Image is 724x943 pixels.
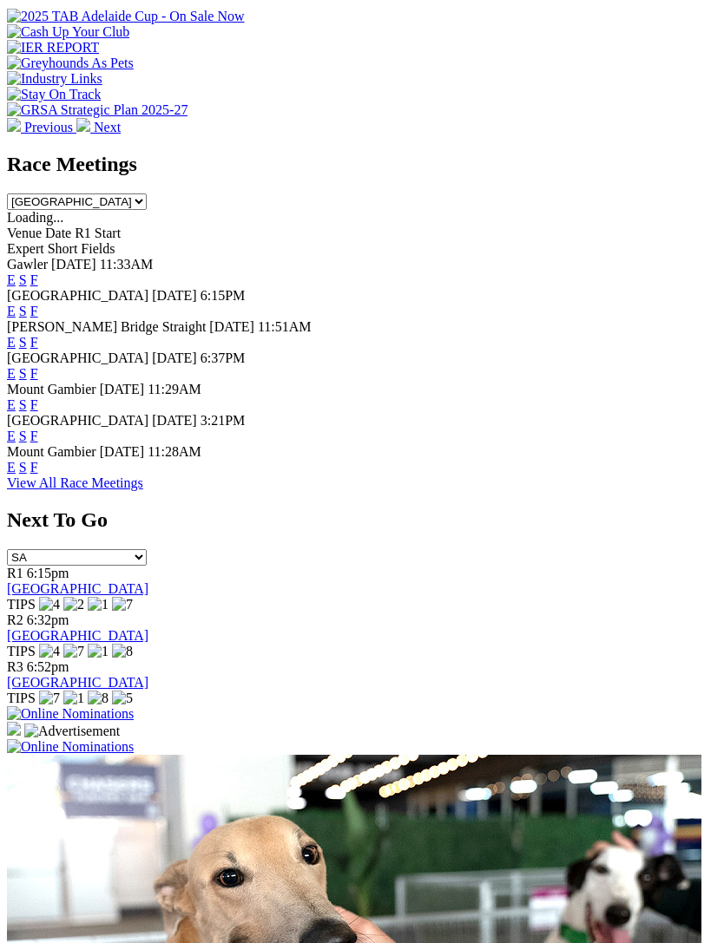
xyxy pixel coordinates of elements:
[19,429,27,443] a: S
[7,691,36,705] span: TIPS
[19,397,27,412] a: S
[201,288,246,303] span: 6:15PM
[7,350,148,365] span: [GEOGRAPHIC_DATA]
[88,644,109,659] img: 1
[39,644,60,659] img: 4
[7,659,23,674] span: R3
[63,597,84,612] img: 2
[7,304,16,318] a: E
[148,444,201,459] span: 11:28AM
[7,319,206,334] span: [PERSON_NAME] Bridge Straight
[112,597,133,612] img: 7
[27,659,69,674] span: 6:52pm
[152,288,197,303] span: [DATE]
[148,382,201,396] span: 11:29AM
[7,739,134,755] img: Online Nominations
[7,226,42,240] span: Venue
[19,460,27,475] a: S
[7,56,134,71] img: Greyhounds As Pets
[7,444,96,459] span: Mount Gambier
[7,40,99,56] img: IER REPORT
[201,350,246,365] span: 6:37PM
[100,444,145,459] span: [DATE]
[7,87,101,102] img: Stay On Track
[7,722,21,736] img: 15187_Greyhounds_GreysPlayCentral_Resize_SA_WebsiteBanner_300x115_2025.jpg
[7,288,148,303] span: [GEOGRAPHIC_DATA]
[7,706,134,722] img: Online Nominations
[7,460,16,475] a: E
[7,102,188,118] img: GRSA Strategic Plan 2025-27
[27,612,69,627] span: 6:32pm
[51,257,96,272] span: [DATE]
[30,304,38,318] a: F
[7,612,23,627] span: R2
[27,566,69,580] span: 6:15pm
[152,413,197,428] span: [DATE]
[7,429,16,443] a: E
[30,460,38,475] a: F
[112,644,133,659] img: 8
[76,118,90,132] img: chevron-right-pager-white.svg
[7,9,245,24] img: 2025 TAB Adelaide Cup - On Sale Now
[81,241,115,256] span: Fields
[7,210,63,225] span: Loading...
[7,153,717,176] h2: Race Meetings
[112,691,133,706] img: 5
[7,566,23,580] span: R1
[7,413,148,428] span: [GEOGRAPHIC_DATA]
[209,319,254,334] span: [DATE]
[30,429,38,443] a: F
[7,675,148,690] a: [GEOGRAPHIC_DATA]
[7,581,148,596] a: [GEOGRAPHIC_DATA]
[7,335,16,350] a: E
[7,71,102,87] img: Industry Links
[63,691,84,706] img: 1
[30,366,38,381] a: F
[100,257,154,272] span: 11:33AM
[88,597,109,612] img: 1
[30,335,38,350] a: F
[7,272,16,287] a: E
[48,241,78,256] span: Short
[75,226,121,240] span: R1 Start
[63,644,84,659] img: 7
[7,628,148,643] a: [GEOGRAPHIC_DATA]
[30,272,38,287] a: F
[24,724,120,739] img: Advertisement
[45,226,71,240] span: Date
[7,118,21,132] img: chevron-left-pager-white.svg
[7,24,129,40] img: Cash Up Your Club
[7,382,96,396] span: Mount Gambier
[19,304,27,318] a: S
[39,691,60,706] img: 7
[88,691,109,706] img: 8
[19,335,27,350] a: S
[152,350,197,365] span: [DATE]
[100,382,145,396] span: [DATE]
[7,397,16,412] a: E
[30,397,38,412] a: F
[201,413,246,428] span: 3:21PM
[24,120,73,134] span: Previous
[39,597,60,612] img: 4
[7,475,143,490] a: View All Race Meetings
[7,366,16,381] a: E
[19,272,27,287] a: S
[7,241,44,256] span: Expert
[7,597,36,612] span: TIPS
[7,508,717,532] h2: Next To Go
[76,120,121,134] a: Next
[7,257,48,272] span: Gawler
[94,120,121,134] span: Next
[19,366,27,381] a: S
[7,644,36,658] span: TIPS
[258,319,312,334] span: 11:51AM
[7,120,76,134] a: Previous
